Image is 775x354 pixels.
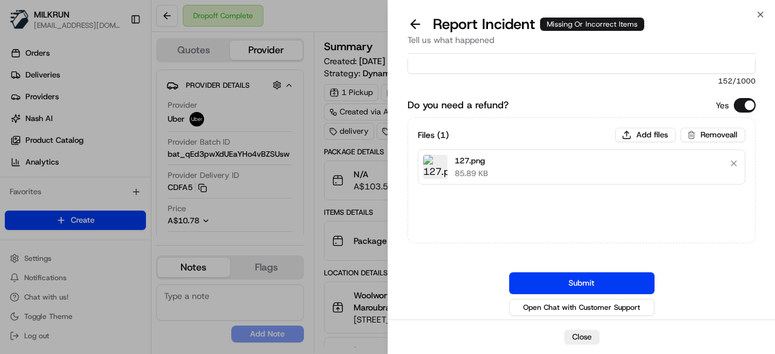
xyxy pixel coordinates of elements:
[509,299,655,316] button: Open Chat with Customer Support
[433,15,644,34] p: Report Incident
[423,155,447,179] img: 127.png
[418,129,449,141] h3: Files ( 1 )
[509,272,655,294] button: Submit
[407,34,756,54] div: Tell us what happened
[407,98,509,113] label: Do you need a refund?
[716,99,729,111] p: Yes
[455,168,488,179] p: 85.89 KB
[615,128,676,142] button: Add files
[407,76,756,86] span: 152 /1000
[681,128,745,142] button: Removeall
[540,18,644,31] div: Missing Or Incorrect Items
[564,330,599,344] button: Close
[725,155,742,172] button: Remove file
[455,155,488,167] p: 127.png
